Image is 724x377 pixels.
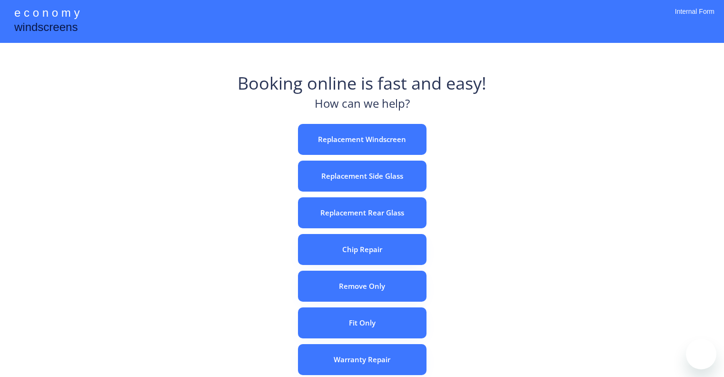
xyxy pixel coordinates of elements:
[675,7,714,29] div: Internal Form
[298,344,426,375] button: Warranty Repair
[686,339,716,369] iframe: Button to launch messaging window
[298,197,426,228] button: Replacement Rear Glass
[298,124,426,155] button: Replacement Windscreen
[14,5,79,23] div: e c o n o m y
[298,307,426,338] button: Fit Only
[238,71,486,95] div: Booking online is fast and easy!
[14,19,78,38] div: windscreens
[315,95,410,117] div: How can we help?
[298,234,426,265] button: Chip Repair
[298,271,426,302] button: Remove Only
[298,161,426,192] button: Replacement Side Glass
